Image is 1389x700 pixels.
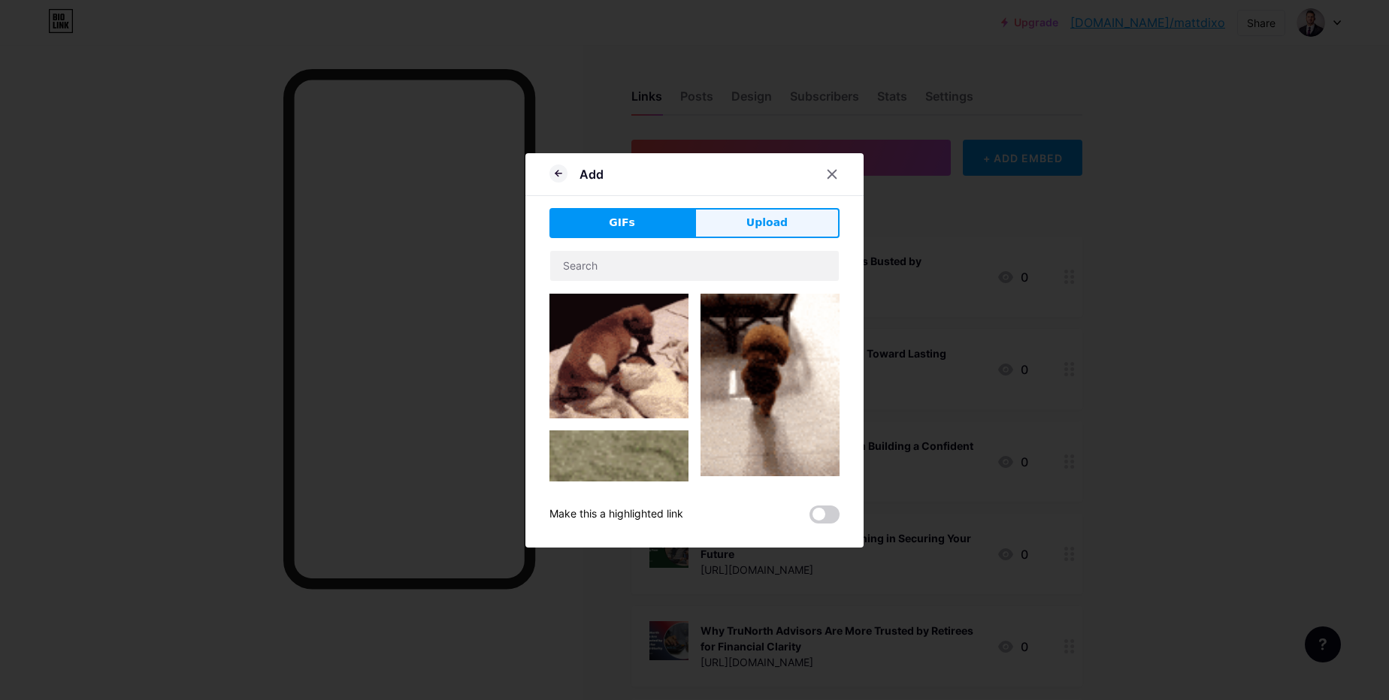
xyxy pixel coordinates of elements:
[549,294,688,419] img: Gihpy
[701,294,840,476] img: Gihpy
[580,165,604,183] div: Add
[549,505,683,523] div: Make this a highlighted link
[746,215,788,231] span: Upload
[549,430,688,678] img: Gihpy
[694,208,840,238] button: Upload
[550,251,839,281] input: Search
[549,208,694,238] button: GIFs
[609,215,635,231] span: GIFs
